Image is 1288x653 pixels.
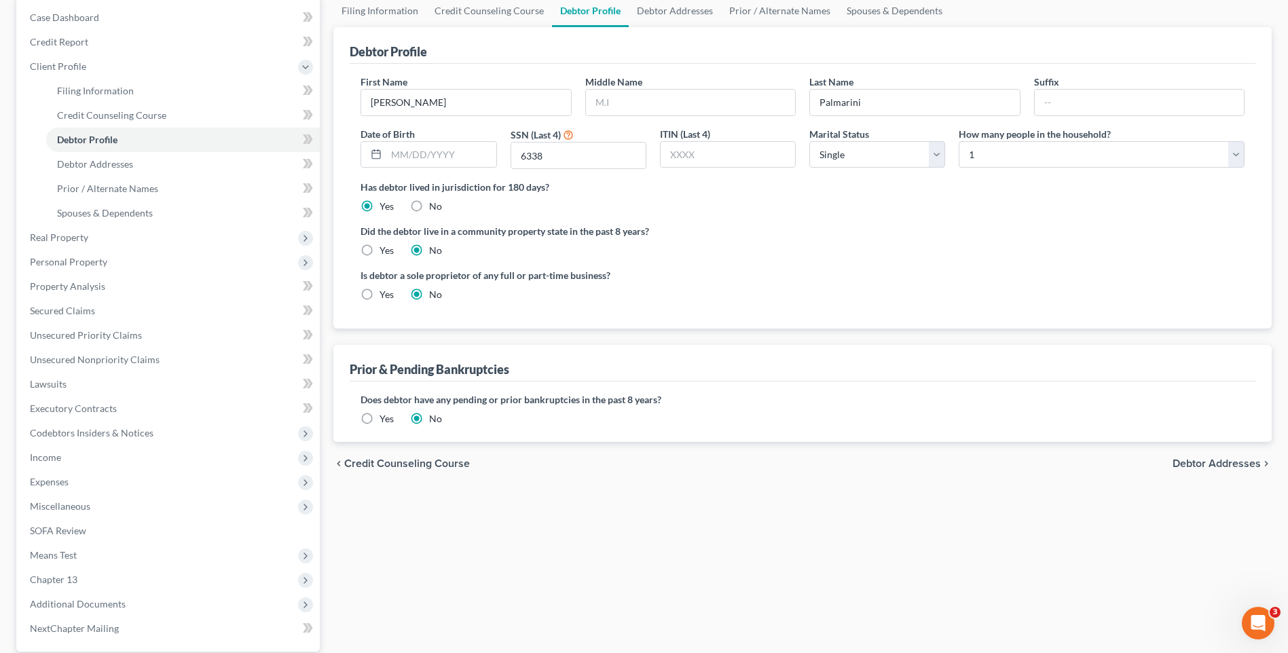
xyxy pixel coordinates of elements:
[386,142,496,168] input: MM/DD/YYYY
[1270,607,1281,618] span: 3
[46,176,320,201] a: Prior / Alternate Names
[30,305,95,316] span: Secured Claims
[585,75,642,89] label: Middle Name
[19,348,320,372] a: Unsecured Nonpriority Claims
[30,500,90,512] span: Miscellaneous
[429,244,442,257] label: No
[511,128,561,142] label: SSN (Last 4)
[380,244,394,257] label: Yes
[30,256,107,267] span: Personal Property
[46,103,320,128] a: Credit Counseling Course
[429,288,442,301] label: No
[30,12,99,23] span: Case Dashboard
[1173,458,1261,469] span: Debtor Addresses
[46,201,320,225] a: Spouses & Dependents
[361,392,1245,407] label: Does debtor have any pending or prior bankruptcies in the past 8 years?
[19,372,320,396] a: Lawsuits
[30,354,160,365] span: Unsecured Nonpriority Claims
[660,127,710,141] label: ITIN (Last 4)
[19,519,320,543] a: SOFA Review
[30,36,88,48] span: Credit Report
[57,207,153,219] span: Spouses & Dependents
[46,79,320,103] a: Filing Information
[30,280,105,292] span: Property Analysis
[57,134,117,145] span: Debtor Profile
[333,458,470,469] button: chevron_left Credit Counseling Course
[361,224,1245,238] label: Did the debtor live in a community property state in the past 8 years?
[30,378,67,390] span: Lawsuits
[1261,458,1272,469] i: chevron_right
[30,598,126,610] span: Additional Documents
[30,622,119,634] span: NextChapter Mailing
[1034,75,1059,89] label: Suffix
[19,616,320,641] a: NextChapter Mailing
[959,127,1111,141] label: How many people in the household?
[361,268,796,282] label: Is debtor a sole proprietor of any full or part-time business?
[19,323,320,348] a: Unsecured Priority Claims
[350,361,509,377] div: Prior & Pending Bankruptcies
[57,183,158,194] span: Prior / Alternate Names
[30,403,117,414] span: Executory Contracts
[57,158,133,170] span: Debtor Addresses
[19,30,320,54] a: Credit Report
[333,458,344,469] i: chevron_left
[57,109,166,121] span: Credit Counseling Course
[46,128,320,152] a: Debtor Profile
[46,152,320,176] a: Debtor Addresses
[344,458,470,469] span: Credit Counseling Course
[361,127,415,141] label: Date of Birth
[380,412,394,426] label: Yes
[361,75,407,89] label: First Name
[810,90,1019,115] input: --
[1173,458,1272,469] button: Debtor Addresses chevron_right
[30,574,77,585] span: Chapter 13
[30,525,86,536] span: SOFA Review
[361,180,1245,194] label: Has debtor lived in jurisdiction for 180 days?
[429,200,442,213] label: No
[380,288,394,301] label: Yes
[1242,607,1274,639] iframe: Intercom live chat
[809,127,869,141] label: Marital Status
[1035,90,1244,115] input: --
[19,299,320,323] a: Secured Claims
[350,43,427,60] div: Debtor Profile
[361,90,570,115] input: --
[19,396,320,421] a: Executory Contracts
[30,60,86,72] span: Client Profile
[511,143,646,168] input: XXXX
[30,329,142,341] span: Unsecured Priority Claims
[19,5,320,30] a: Case Dashboard
[30,476,69,487] span: Expenses
[19,274,320,299] a: Property Analysis
[809,75,853,89] label: Last Name
[30,451,61,463] span: Income
[429,412,442,426] label: No
[30,549,77,561] span: Means Test
[30,427,153,439] span: Codebtors Insiders & Notices
[57,85,134,96] span: Filing Information
[661,142,795,168] input: XXXX
[380,200,394,213] label: Yes
[586,90,795,115] input: M.I
[30,231,88,243] span: Real Property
